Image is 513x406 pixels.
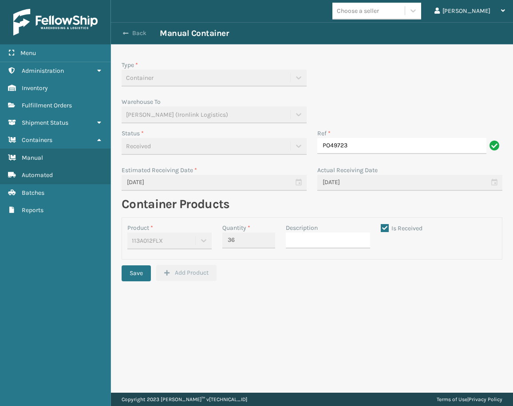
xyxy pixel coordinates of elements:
[22,154,43,162] span: Manual
[22,189,44,197] span: Batches
[22,67,64,75] span: Administration
[222,223,250,233] label: Quantity
[317,175,502,191] input: MM/DD/YYYY
[437,393,502,406] div: |
[22,119,68,126] span: Shipment Status
[286,223,318,233] label: Description
[317,129,331,138] label: Ref
[13,9,98,35] img: logo
[122,166,197,174] label: Estimated Receiving Date
[119,29,160,37] button: Back
[337,6,379,16] div: Choose a seller
[22,206,43,214] span: Reports
[127,224,153,232] label: Product
[122,175,307,191] input: MM/DD/YYYY
[437,396,467,402] a: Terms of Use
[22,136,52,144] span: Containers
[20,49,36,57] span: Menu
[22,171,53,179] span: Automated
[22,102,72,109] span: Fulfillment Orders
[122,98,161,106] label: Warehouse To
[469,396,502,402] a: Privacy Policy
[122,265,151,281] button: Save
[122,196,502,212] h2: Container Products
[22,84,48,92] span: Inventory
[122,61,138,69] label: Type
[160,28,229,39] h3: Manual Container
[317,166,378,174] label: Actual Receiving Date
[381,225,422,232] label: Is Received
[122,393,247,406] p: Copyright 2023 [PERSON_NAME]™ v [TECHNICAL_ID]
[156,265,217,281] button: Add Product
[122,130,144,137] label: Status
